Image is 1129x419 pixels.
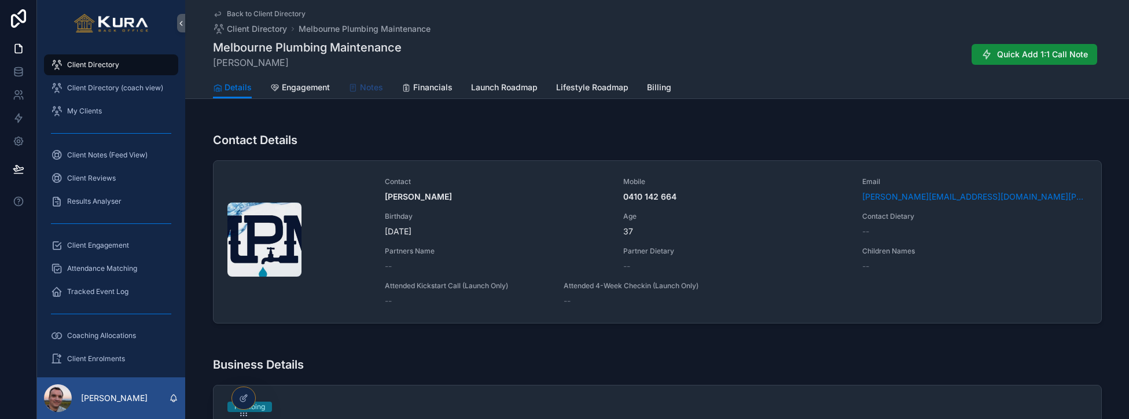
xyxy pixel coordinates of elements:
h1: Melbourne Plumbing Maintenance [213,39,402,56]
span: Age [623,212,848,221]
span: Birthday [385,212,610,221]
span: [PERSON_NAME] [213,56,402,69]
span: Engagement [282,82,330,93]
a: Client Enrolments [44,348,178,369]
div: scrollable content [37,46,185,377]
a: Client Directory [44,54,178,75]
a: Coaching Allocations [44,325,178,346]
a: My Clients [44,101,178,122]
h3: Contact Details [213,131,297,149]
span: Partner Dietary [623,247,848,256]
span: Results Analyser [67,197,122,206]
span: Billing [647,82,671,93]
a: Results Analyser [44,191,178,212]
a: Client Reviews [44,168,178,189]
a: Lifestyle Roadmap [556,77,628,100]
span: Attended Kickstart Call (Launch Only) [385,281,550,291]
span: Tracked Event Log [67,287,128,296]
a: Engagement [270,77,330,100]
span: Mobile [623,177,848,186]
span: Email [862,177,1087,186]
span: -- [623,260,630,272]
span: -- [862,260,869,272]
a: Client Directory (coach view) [44,78,178,98]
span: Client Directory [227,23,287,35]
strong: [PERSON_NAME] [385,192,452,201]
span: Attended 4-Week Checkin (Launch Only) [564,281,729,291]
span: -- [385,295,392,307]
span: Client Engagement [67,241,129,250]
span: Details [225,82,252,93]
a: Contact[PERSON_NAME]Mobile0410 142 664Email[PERSON_NAME][EMAIL_ADDRESS][DOMAIN_NAME][PERSON_NAME]... [214,161,1101,323]
span: Notes [360,82,383,93]
a: Attendance Matching [44,258,178,279]
img: App logo [74,14,149,32]
span: Coaching Allocations [67,331,136,340]
a: Billing [647,77,671,100]
span: Client Enrolments [67,354,125,363]
span: Partners Name [385,247,610,256]
a: Tracked Event Log [44,281,178,302]
span: Client Reviews [67,174,116,183]
span: Launch Roadmap [471,82,538,93]
span: Client Directory (coach view) [67,83,163,93]
button: Quick Add 1:1 Call Note [972,44,1097,65]
a: [PERSON_NAME][EMAIL_ADDRESS][DOMAIN_NAME][PERSON_NAME] [862,191,1087,203]
span: 37 [623,226,848,237]
span: Client Notes (Feed View) [67,150,148,160]
span: Back to Client Directory [227,9,306,19]
strong: 0410 142 664 [623,192,676,201]
div: Screenshot-2025-05-29-at-9.14.34-AM.png [227,203,301,277]
span: -- [385,260,392,272]
span: Attendance Matching [67,264,137,273]
a: Notes [348,77,383,100]
a: Client Notes (Feed View) [44,145,178,166]
span: Contact Dietary [862,212,1028,221]
a: Launch Roadmap [471,77,538,100]
span: Client Directory [67,60,119,69]
span: My Clients [67,106,102,116]
span: Lifestyle Roadmap [556,82,628,93]
span: [DATE] [385,226,610,237]
span: Financials [413,82,453,93]
p: [PERSON_NAME] [81,392,148,404]
span: -- [862,226,869,237]
span: Children Names [862,247,1087,256]
span: Quick Add 1:1 Call Note [997,49,1088,60]
a: Back to Client Directory [213,9,306,19]
a: Client Directory [213,23,287,35]
a: Financials [402,77,453,100]
span: -- [564,295,571,307]
span: Contact [385,177,610,186]
h3: Business Details [213,356,304,373]
a: Details [213,77,252,99]
a: Melbourne Plumbing Maintenance [299,23,431,35]
a: Client Engagement [44,235,178,256]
